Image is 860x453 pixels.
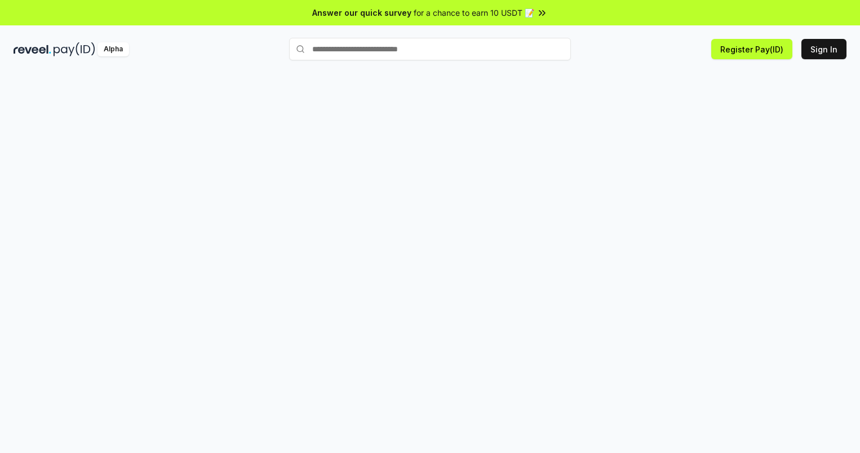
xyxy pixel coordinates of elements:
[801,39,846,59] button: Sign In
[54,42,95,56] img: pay_id
[97,42,129,56] div: Alpha
[711,39,792,59] button: Register Pay(ID)
[312,7,411,19] span: Answer our quick survey
[14,42,51,56] img: reveel_dark
[414,7,534,19] span: for a chance to earn 10 USDT 📝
